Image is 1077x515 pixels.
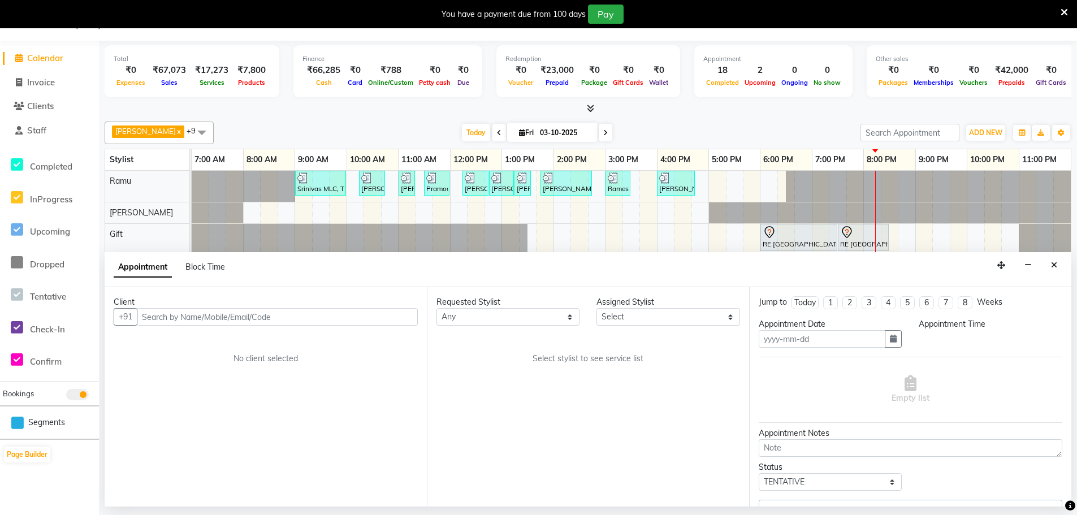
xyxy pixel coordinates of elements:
[462,124,490,141] span: Today
[554,152,590,168] a: 2:00 PM
[900,296,915,309] li: 5
[759,330,885,348] input: yyyy-mm-dd
[425,172,448,194] div: Pramod B S, TK05, 11:30 AM-12:00 PM, Hair Cut Men (Stylist)
[533,353,643,365] span: Select stylist to see service list
[919,296,934,309] li: 6
[295,152,331,168] a: 9:00 AM
[516,128,537,137] span: Fri
[451,152,491,168] a: 12:00 PM
[464,172,487,194] div: [PERSON_NAME], TK06, 12:15 PM-12:45 PM, Hair Cut Men (Stylist)
[400,172,414,194] div: [PERSON_NAME] [PERSON_NAME], TK04, 11:00 AM-11:15 AM, Calecim - Calecim Service Charge
[185,262,225,272] span: Block Time
[911,79,957,86] span: Memberships
[967,152,1007,168] a: 10:00 PM
[110,154,133,165] span: Stylist
[30,356,62,367] span: Confirm
[114,64,148,77] div: ₹0
[3,124,96,137] a: Staff
[360,172,384,194] div: [PERSON_NAME] Brigade, TK03, 10:15 AM-10:45 AM, Hair Cut Men (Stylist)
[302,64,345,77] div: ₹66,285
[536,64,578,77] div: ₹23,000
[505,64,536,77] div: ₹0
[347,152,388,168] a: 10:00 AM
[537,124,593,141] input: 2025-10-03
[778,79,811,86] span: Ongoing
[30,226,70,237] span: Upcoming
[759,461,902,473] div: Status
[658,172,694,194] div: [PERSON_NAME], TK10, 04:00 PM-04:45 PM, Hair Cut Men (Stylist)
[794,297,816,309] div: Today
[233,64,270,77] div: ₹7,800
[3,76,96,89] a: Invoice
[876,79,911,86] span: Packages
[658,152,693,168] a: 4:00 PM
[778,64,811,77] div: 0
[911,64,957,77] div: ₹0
[296,172,345,194] div: Srinivas MLC, TK01, 09:00 AM-10:00 AM, Men Hair Cut - Hair cut Men Style Director
[302,54,473,64] div: Finance
[812,152,848,168] a: 7:00 PM
[158,79,180,86] span: Sales
[365,64,416,77] div: ₹788
[436,296,579,308] div: Requested Stylist
[759,427,1062,439] div: Appointment Notes
[114,308,137,326] button: +91
[442,8,586,20] div: You have a payment due from 100 days
[3,389,34,398] span: Bookings
[187,126,204,135] span: +9
[505,79,536,86] span: Voucher
[1033,79,1069,86] span: Gift Cards
[916,152,951,168] a: 9:00 PM
[578,64,610,77] div: ₹0
[759,318,902,330] div: Appointment Date
[114,296,418,308] div: Client
[176,127,181,136] a: x
[137,308,418,326] input: Search by Name/Mobile/Email/Code
[969,128,1002,137] span: ADD NEW
[646,64,671,77] div: ₹0
[876,54,1069,64] div: Other sales
[27,77,55,88] span: Invoice
[610,79,646,86] span: Gift Cards
[490,172,513,194] div: [PERSON_NAME], TK06, 12:45 PM-01:15 PM, INOA MEN GLOBAL COLOR
[938,296,953,309] li: 7
[1033,64,1069,77] div: ₹0
[860,124,959,141] input: Search Appointment
[588,5,624,24] button: Pay
[996,79,1028,86] span: Prepaids
[516,172,530,194] div: [PERSON_NAME], TK06, 01:15 PM-01:30 PM, [PERSON_NAME] Trim
[762,226,836,249] div: RE [GEOGRAPHIC_DATA][PERSON_NAME], 06:00 PM-07:30 PM, Massage - Intense Muscle Release 90 minutes
[703,54,844,64] div: Appointment
[842,296,857,309] li: 2
[235,79,268,86] span: Products
[416,64,453,77] div: ₹0
[823,296,838,309] li: 1
[30,161,72,172] span: Completed
[876,64,911,77] div: ₹0
[197,79,227,86] span: Services
[839,226,888,249] div: RE [GEOGRAPHIC_DATA][PERSON_NAME], 07:30 PM-08:30 PM, Scrubs & Wraps - Summer Cooler
[313,79,335,86] span: Cash
[3,52,96,65] a: Calendar
[811,64,844,77] div: 0
[977,296,1002,308] div: Weeks
[110,229,123,239] span: Gift
[27,53,63,63] span: Calendar
[742,64,778,77] div: 2
[991,64,1033,77] div: ₹42,000
[966,125,1005,141] button: ADD NEW
[244,152,280,168] a: 8:00 AM
[759,296,787,308] div: Jump to
[578,79,610,86] span: Package
[1019,152,1059,168] a: 11:00 PM
[646,79,671,86] span: Wallet
[543,79,572,86] span: Prepaid
[110,176,131,186] span: Ramu
[27,101,54,111] span: Clients
[596,296,739,308] div: Assigned Stylist
[416,79,453,86] span: Petty cash
[365,79,416,86] span: Online/Custom
[957,64,991,77] div: ₹0
[892,375,929,404] span: Empty list
[114,79,148,86] span: Expenses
